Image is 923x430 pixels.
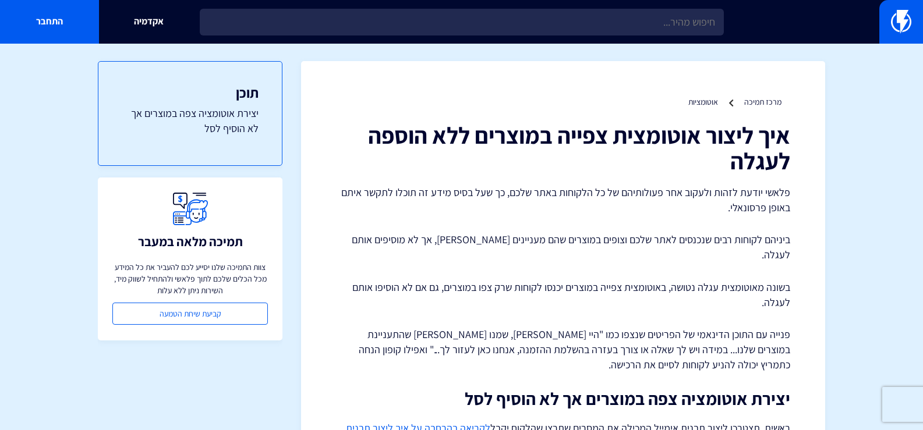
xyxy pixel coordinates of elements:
[336,280,790,310] p: בשונה מאוטומצית עגלה נטושה, באוטומצית צפייה במוצרים יכנסו לקוחות שרק צפו במוצרים, גם אם לא הוסיפו...
[688,97,718,107] a: אוטומציות
[336,185,790,215] p: פלאשי יודעת לזהות ולעקוב אחר פעולותיהם של כל הלקוחות באתר שלכם, כך שעל בסיס מידע זה תוכלו לתקשר א...
[122,85,259,100] h3: תוכן
[138,234,243,248] h3: תמיכה מלאה במעבר
[336,327,790,372] p: פנייה עם התוכן הדינאמי של הפריטים שנצפו כמו "היי [PERSON_NAME], שמנו [PERSON_NAME] שהתעניינת במוצ...
[200,9,724,35] input: חיפוש מהיר...
[336,122,790,173] h1: איך ליצור אוטומצית צפייה במוצרים ללא הוספה לעגלה
[112,261,268,296] p: צוות התמיכה שלנו יסייע לכם להעביר את כל המידע מכל הכלים שלכם לתוך פלאשי ולהתחיל לשווק מיד, השירות...
[336,232,790,262] p: ביניהם לקוחות רבים שנכנסים לאתר שלכם וצופים במוצרים שהם מעניינים [PERSON_NAME], אך לא מוסיפים אות...
[336,389,790,408] h2: יצירת אוטומציה צפה במוצרים אך לא הוסיף לסל
[744,97,781,107] a: מרכז תמיכה
[122,106,259,136] a: יצירת אוטומציה צפה במוצרים אך לא הוסיף לסל
[112,303,268,325] a: קביעת שיחת הטמעה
